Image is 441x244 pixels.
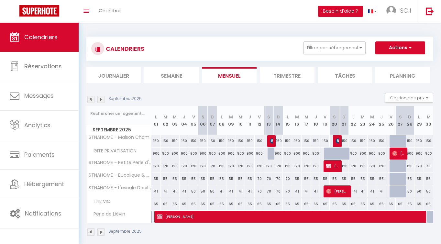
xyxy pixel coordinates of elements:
div: 65 [189,198,198,210]
button: Filtrer par hébergement [303,41,366,54]
div: 65 [255,198,264,210]
div: 900 [198,148,208,160]
div: 70 [264,173,273,185]
div: 900 [161,148,170,160]
div: 900 [170,148,180,160]
abbr: M [361,114,365,120]
div: 150 [226,135,236,147]
abbr: M [238,114,242,120]
div: 150 [208,135,217,147]
span: GITE PRIVATISATION [88,148,138,155]
div: 65 [358,198,368,210]
div: 70 [273,185,283,197]
th: 10 [236,106,245,135]
div: 55 [151,173,161,185]
div: 65 [348,198,358,210]
div: 150 [311,135,320,147]
div: 900 [180,148,189,160]
div: 150 [151,135,161,147]
div: 65 [161,198,170,210]
div: 55 [358,173,368,185]
abbr: V [192,114,195,120]
div: 65 [283,198,292,210]
div: 900 [217,148,226,160]
button: Gestion des prix [385,93,433,103]
div: 120 [348,160,358,172]
th: 28 [405,106,414,135]
div: 120 [180,160,189,172]
th: 11 [245,106,255,135]
div: 150 [292,135,302,147]
div: 150 [217,135,226,147]
div: 55 [330,173,339,185]
abbr: V [390,114,392,120]
div: 55 [302,173,311,185]
div: 900 [405,148,414,160]
div: 55 [161,173,170,185]
li: Planning [375,67,430,83]
div: 65 [424,198,433,210]
div: 55 [424,173,433,185]
span: STNAHOME - Bucolique & Cosy studio à [GEOGRAPHIC_DATA] [88,173,152,178]
th: 15 [283,106,292,135]
div: 900 [283,148,292,160]
th: 02 [161,106,170,135]
div: 150 [358,135,368,147]
th: 08 [217,106,226,135]
div: 65 [414,198,424,210]
div: 50 [208,185,217,197]
th: 20 [330,106,339,135]
div: 65 [198,198,208,210]
div: 55 [377,173,386,185]
div: 55 [292,173,302,185]
th: 09 [226,106,236,135]
div: 55 [170,173,180,185]
span: [PERSON_NAME] [326,185,348,197]
th: 19 [320,106,330,135]
div: 120 [189,160,198,172]
div: 120 [245,160,255,172]
div: 50 [414,185,424,197]
iframe: LiveChat chat widget [414,217,441,244]
span: STNAHOME - L'escale Douilette [88,185,152,190]
span: [PERSON_NAME] [336,135,339,147]
div: 70 [264,185,273,197]
div: 41 [226,185,236,197]
th: 21 [339,106,348,135]
abbr: D [408,114,411,120]
div: 900 [358,148,368,160]
div: 900 [208,148,217,160]
div: 900 [189,148,198,160]
div: 50 [424,185,433,197]
div: 41 [236,185,245,197]
div: 41 [368,185,377,197]
div: 55 [405,173,414,185]
p: Septembre 2025 [108,96,142,102]
div: 41 [292,185,302,197]
div: 65 [151,198,161,210]
th: 24 [368,106,377,135]
th: 05 [189,106,198,135]
abbr: M [370,114,374,120]
th: 30 [424,106,433,135]
div: 41 [151,185,161,197]
div: 150 [424,135,433,147]
th: 14 [273,106,283,135]
div: 41 [161,185,170,197]
div: 900 [255,148,264,160]
div: 120 [273,160,283,172]
div: 50 [189,185,198,197]
abbr: M [229,114,233,120]
div: 900 [414,148,424,160]
span: Hébergement [24,180,64,188]
div: 150 [170,135,180,147]
div: 65 [302,198,311,210]
abbr: J [248,114,251,120]
div: 50 [405,185,414,197]
span: Perle de Liévin [88,211,127,218]
div: 65 [217,198,226,210]
div: 65 [377,198,386,210]
div: 150 [339,135,348,147]
div: 120 [368,160,377,172]
abbr: M [427,114,431,120]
